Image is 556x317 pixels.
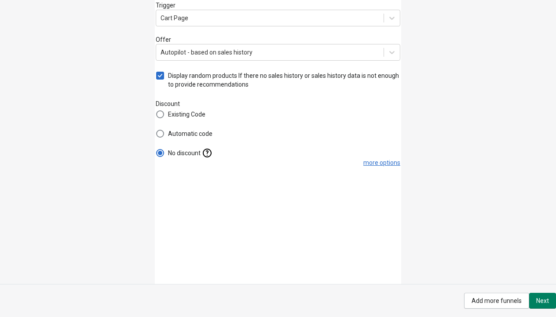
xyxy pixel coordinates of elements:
[168,149,201,157] span: No discount
[156,35,400,44] label: Offer
[363,159,400,166] button: more options
[161,14,188,22] div: Cart Page
[168,71,400,89] span: Display random products If there no sales history or sales history data is not enough to provide ...
[168,110,205,119] span: Existing Code
[156,1,400,10] label: Trigger
[168,129,212,138] span: Automatic code
[156,99,400,108] label: Discount
[161,48,252,57] div: Autopilot - based on sales history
